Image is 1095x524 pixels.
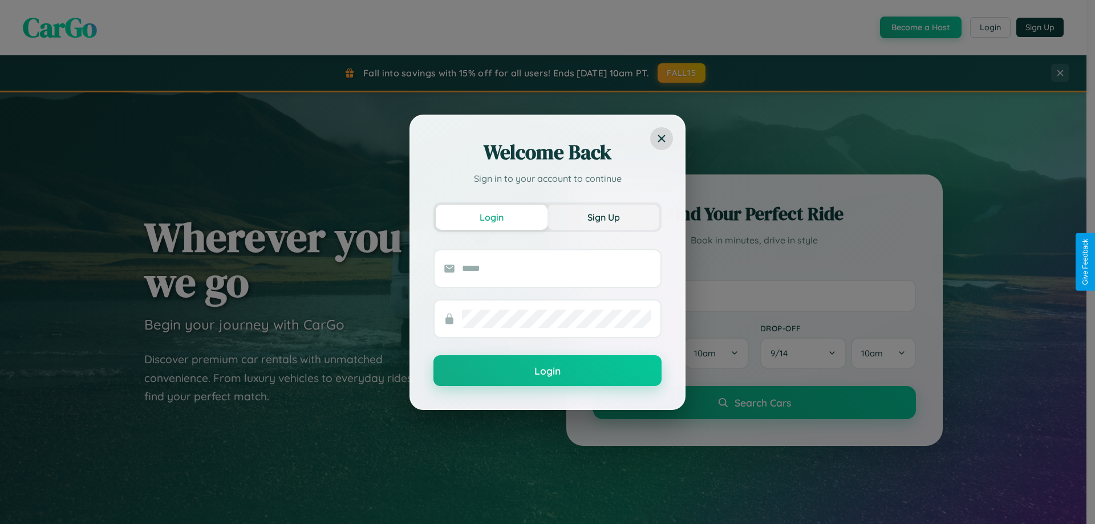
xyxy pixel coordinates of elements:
[433,355,662,386] button: Login
[1081,239,1089,285] div: Give Feedback
[547,205,659,230] button: Sign Up
[436,205,547,230] button: Login
[433,172,662,185] p: Sign in to your account to continue
[433,139,662,166] h2: Welcome Back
